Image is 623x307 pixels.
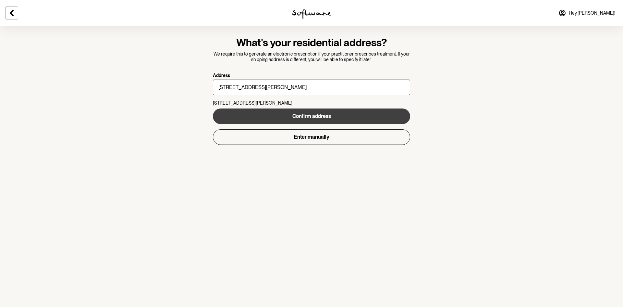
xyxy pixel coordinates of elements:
h3: What's your residential address? [213,36,410,49]
p: We require this to generate an electronic prescription if your practitioner prescribes treatment.... [213,51,410,62]
input: Address [213,80,410,95]
span: Confirm address [292,113,331,119]
p: Address [213,73,230,78]
button: Enter manually [213,129,410,145]
span: Hey, [PERSON_NAME] ! [569,10,615,16]
a: Hey,[PERSON_NAME]! [555,5,619,21]
button: Confirm address [213,109,410,124]
p: [STREET_ADDRESS][PERSON_NAME] [213,100,410,106]
img: software logo [292,9,331,19]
